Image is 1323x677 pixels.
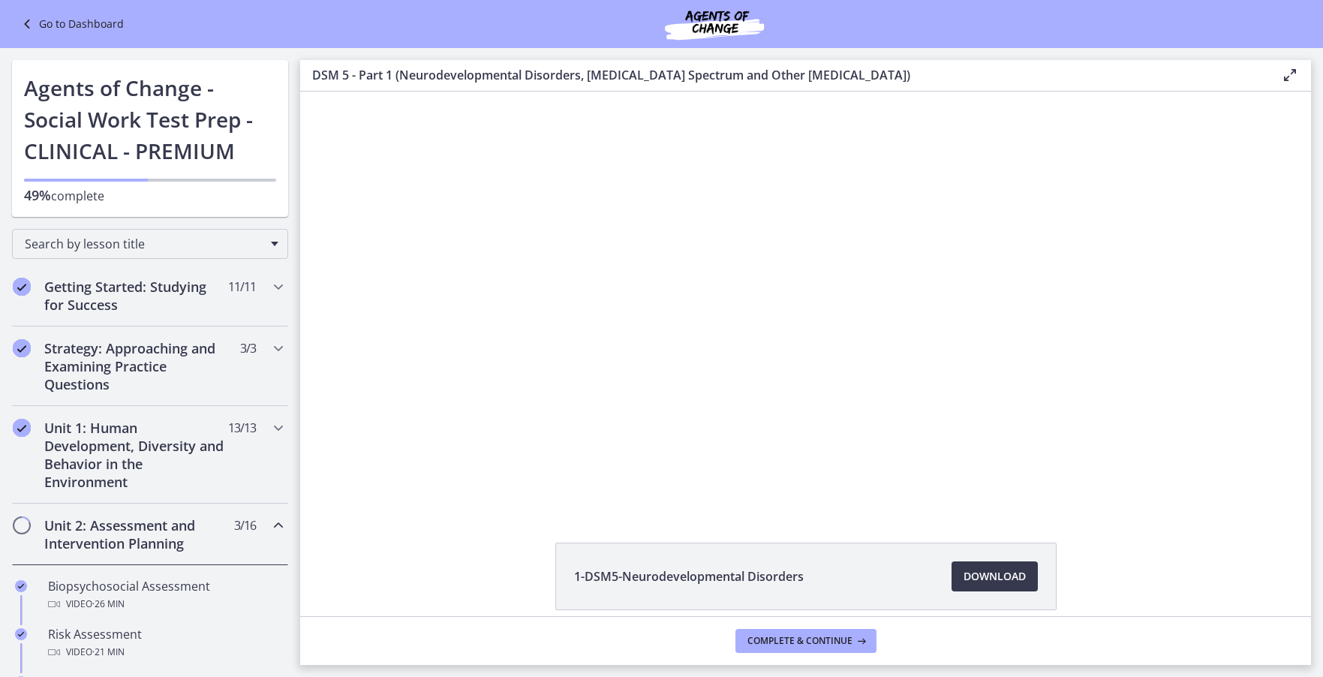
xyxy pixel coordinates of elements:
[48,595,282,613] div: Video
[13,419,31,437] i: Completed
[234,516,256,534] span: 3 / 16
[92,643,125,661] span: · 21 min
[735,629,876,653] button: Complete & continue
[44,339,227,393] h2: Strategy: Approaching and Examining Practice Questions
[624,6,804,42] img: Agents of Change Social Work Test Prep
[312,66,1257,84] h3: DSM 5 - Part 1 (Neurodevelopmental Disorders, [MEDICAL_DATA] Spectrum and Other [MEDICAL_DATA])
[48,577,282,613] div: Biopsychosocial Assessment
[964,567,1026,585] span: Download
[13,278,31,296] i: Completed
[44,516,227,552] h2: Unit 2: Assessment and Intervention Planning
[574,567,804,585] span: 1-DSM5-Neurodevelopmental Disorders
[952,561,1038,591] a: Download
[24,186,51,204] span: 49%
[13,339,31,357] i: Completed
[48,625,282,661] div: Risk Assessment
[300,92,1311,508] iframe: Video Lesson
[44,419,227,491] h2: Unit 1: Human Development, Diversity and Behavior in the Environment
[15,580,27,592] i: Completed
[24,72,276,167] h1: Agents of Change - Social Work Test Prep - CLINICAL - PREMIUM
[48,643,282,661] div: Video
[240,339,256,357] span: 3 / 3
[12,229,288,259] div: Search by lesson title
[15,628,27,640] i: Completed
[25,236,263,252] span: Search by lesson title
[747,635,852,647] span: Complete & continue
[92,595,125,613] span: · 26 min
[24,186,276,205] p: complete
[44,278,227,314] h2: Getting Started: Studying for Success
[228,278,256,296] span: 11 / 11
[228,419,256,437] span: 13 / 13
[18,15,124,33] a: Go to Dashboard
